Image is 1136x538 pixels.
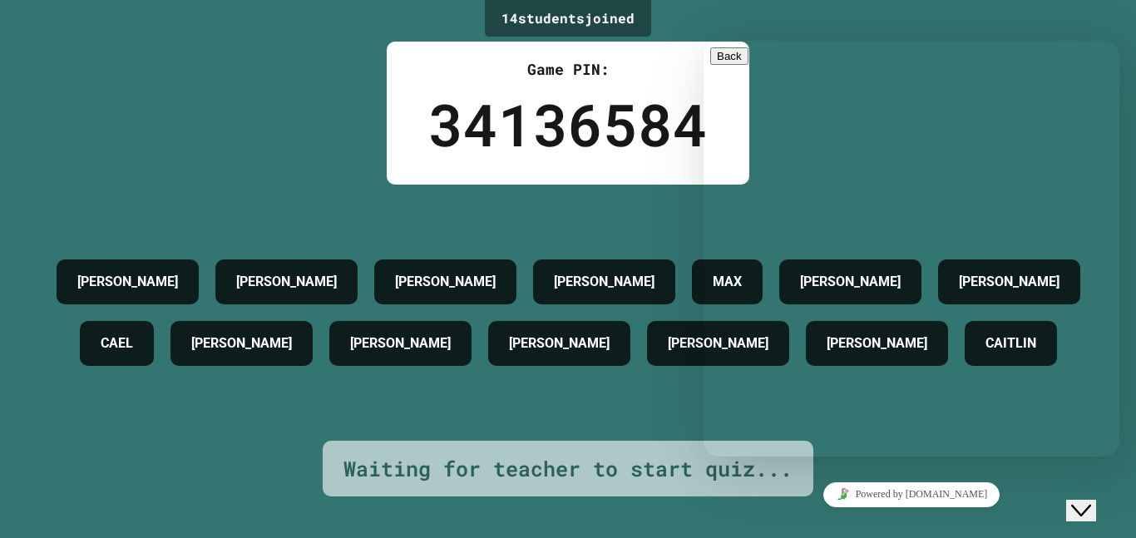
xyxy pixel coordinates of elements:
iframe: chat widget [704,476,1119,513]
div: 34136584 [428,81,708,168]
h4: [PERSON_NAME] [554,272,654,292]
h4: [PERSON_NAME] [509,333,610,353]
iframe: chat widget [704,41,1119,457]
h4: [PERSON_NAME] [668,333,768,353]
h4: [PERSON_NAME] [77,272,178,292]
div: Waiting for teacher to start quiz... [343,453,793,485]
h4: CAEL [101,333,133,353]
div: Game PIN: [428,58,708,81]
h4: [PERSON_NAME] [350,333,451,353]
h4: [PERSON_NAME] [236,272,337,292]
h4: [PERSON_NAME] [395,272,496,292]
h4: [PERSON_NAME] [191,333,292,353]
iframe: To enrich screen reader interactions, please activate Accessibility in Grammarly extension settings [1066,471,1119,521]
